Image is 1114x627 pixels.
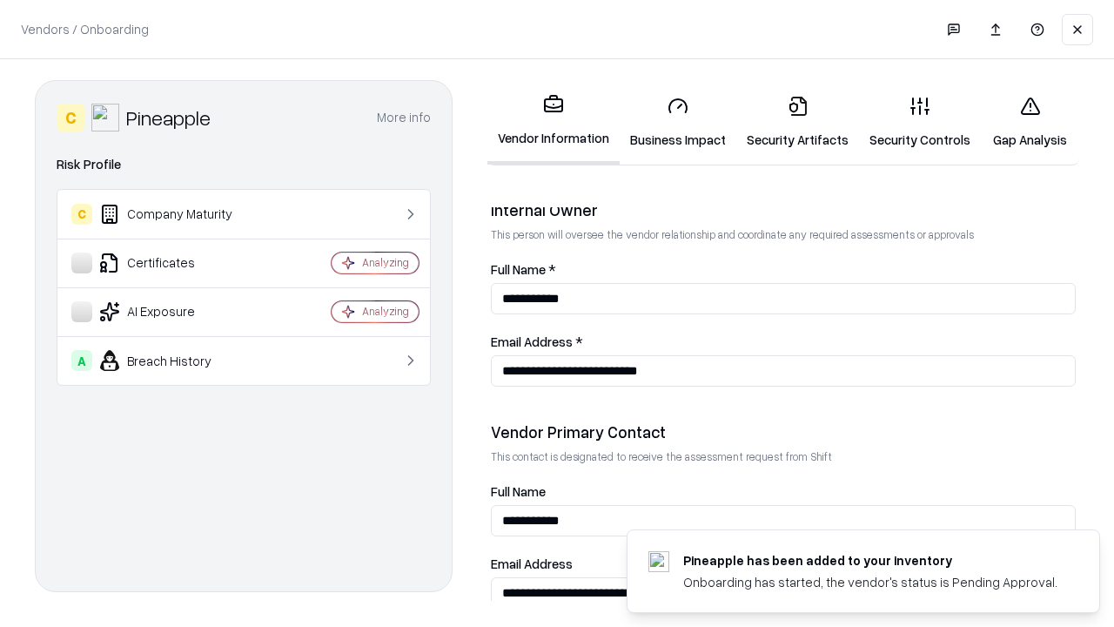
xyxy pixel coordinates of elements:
div: Analyzing [362,304,409,319]
div: Pineapple [126,104,211,131]
a: Business Impact [620,82,736,163]
a: Gap Analysis [981,82,1079,163]
p: This person will oversee the vendor relationship and coordinate any required assessments or appro... [491,227,1076,242]
label: Full Name [491,485,1076,498]
img: Pineapple [91,104,119,131]
p: Vendors / Onboarding [21,20,149,38]
label: Email Address [491,557,1076,570]
div: Certificates [71,253,279,273]
label: Email Address * [491,335,1076,348]
div: Breach History [71,350,279,371]
div: C [57,104,84,131]
div: Analyzing [362,255,409,270]
button: More info [377,102,431,133]
p: This contact is designated to receive the assessment request from Shift [491,449,1076,464]
div: Onboarding has started, the vendor's status is Pending Approval. [683,573,1057,591]
a: Vendor Information [487,80,620,165]
div: Pineapple has been added to your inventory [683,551,1057,570]
label: Full Name * [491,263,1076,276]
div: C [71,204,92,225]
div: AI Exposure [71,301,279,322]
div: Risk Profile [57,154,431,175]
a: Security Artifacts [736,82,859,163]
div: Company Maturity [71,204,279,225]
img: pineappleenergy.com [648,551,669,572]
div: A [71,350,92,371]
a: Security Controls [859,82,981,163]
div: Internal Owner [491,199,1076,220]
div: Vendor Primary Contact [491,421,1076,442]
